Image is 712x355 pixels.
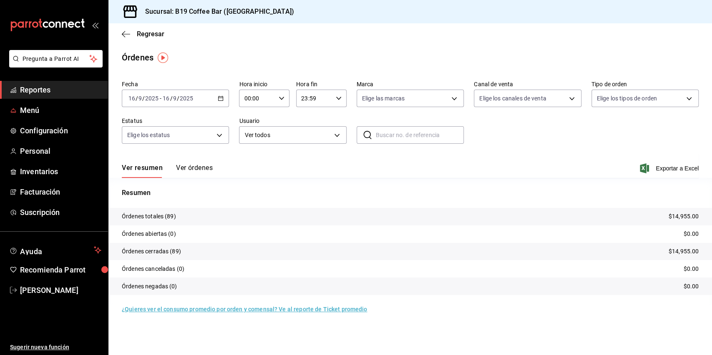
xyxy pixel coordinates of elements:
input: -- [173,95,177,102]
span: Reportes [20,84,101,95]
span: Inventarios [20,166,101,177]
label: Usuario [239,118,346,124]
span: / [136,95,138,102]
button: Pregunta a Parrot AI [9,50,103,67]
button: Regresar [122,30,164,38]
label: Estatus [122,118,229,124]
span: Suscripción [20,207,101,218]
label: Marca [357,81,464,87]
span: Configuración [20,125,101,136]
label: Fecha [122,81,229,87]
span: - [160,95,161,102]
input: ---- [179,95,194,102]
p: $0.00 [683,282,699,291]
span: Ayuda [20,245,91,255]
p: Órdenes canceladas (0) [122,265,184,273]
span: Elige los tipos de orden [597,94,657,102]
span: / [170,95,172,102]
a: Pregunta a Parrot AI [6,60,103,69]
p: $0.00 [683,230,699,238]
h3: Sucursal: B19 Coffee Bar ([GEOGRAPHIC_DATA]) [138,7,294,17]
span: Ver todos [244,131,331,140]
p: Órdenes abiertas (0) [122,230,176,238]
button: Exportar a Excel [642,163,699,173]
p: $14,955.00 [669,247,699,256]
input: ---- [145,95,159,102]
span: Regresar [137,30,164,38]
input: -- [128,95,136,102]
button: open_drawer_menu [92,22,98,28]
span: Recomienda Parrot [20,264,101,275]
p: $14,955.00 [669,212,699,221]
button: Ver órdenes [176,164,213,178]
p: $0.00 [683,265,699,273]
p: Resumen [122,188,699,198]
span: Personal [20,145,101,157]
span: Sugerir nueva función [10,343,101,352]
p: Órdenes negadas (0) [122,282,177,291]
span: Menú [20,105,101,116]
label: Canal de venta [474,81,581,87]
span: Pregunta a Parrot AI [23,55,90,63]
p: Órdenes totales (89) [122,212,176,221]
span: / [142,95,145,102]
label: Hora fin [296,81,347,87]
input: Buscar no. de referencia [376,127,464,143]
p: Órdenes cerradas (89) [122,247,181,256]
span: / [177,95,179,102]
input: -- [138,95,142,102]
label: Hora inicio [239,81,289,87]
span: Facturación [20,186,101,197]
span: Elige las marcas [362,94,405,102]
span: [PERSON_NAME] [20,285,101,296]
span: Elige los canales de venta [479,94,546,102]
div: navigation tabs [122,164,213,178]
input: -- [162,95,170,102]
button: Ver resumen [122,164,163,178]
div: Órdenes [122,51,153,64]
img: Tooltip marker [158,52,168,63]
a: ¿Quieres ver el consumo promedio por orden y comensal? Ve al reporte de Ticket promedio [122,306,367,312]
span: Elige los estatus [127,131,170,139]
label: Tipo de orden [591,81,699,87]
